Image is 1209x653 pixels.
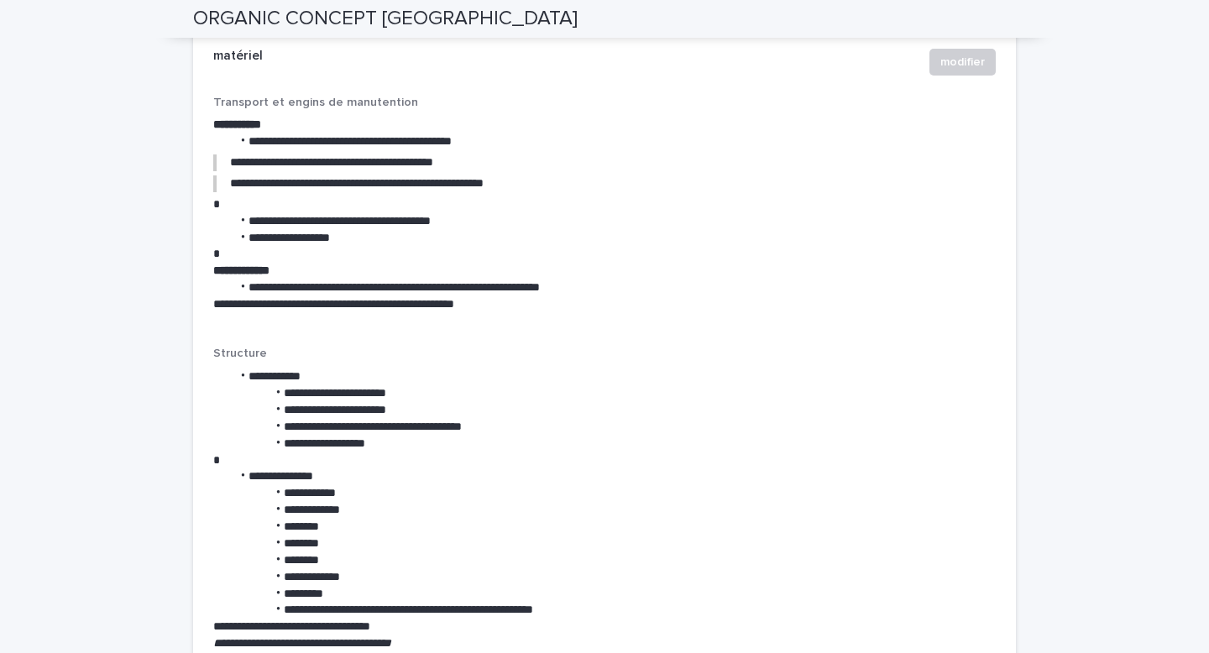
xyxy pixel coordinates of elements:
[213,49,263,64] h2: matériel
[929,49,996,76] button: modifier
[193,7,578,31] h2: ORGANIC CONCEPT [GEOGRAPHIC_DATA]
[213,97,418,108] span: Transport et engins de manutention
[213,347,267,359] span: Structure
[940,54,985,71] span: modifier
